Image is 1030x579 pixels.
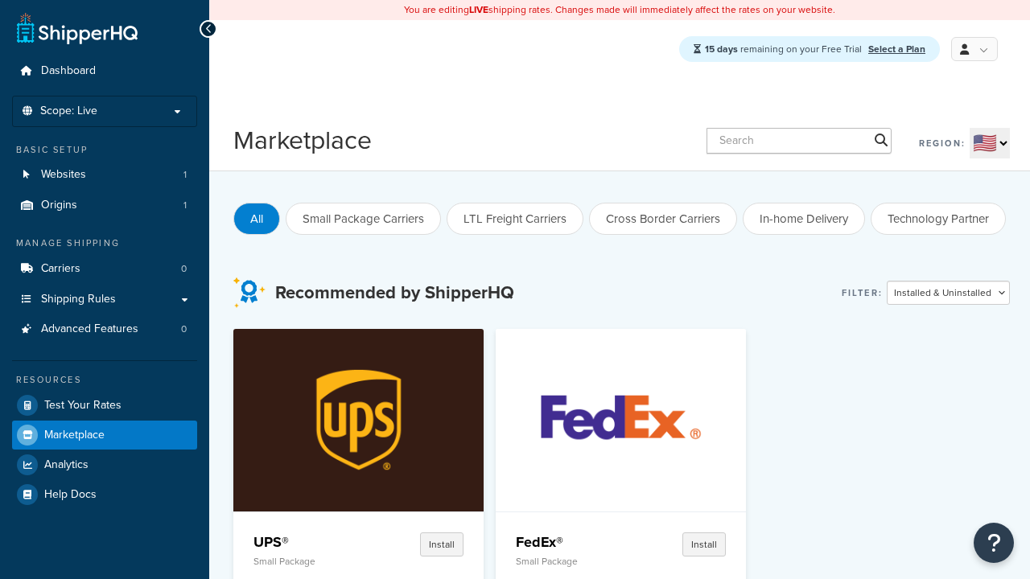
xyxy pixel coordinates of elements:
h4: UPS® [253,532,360,552]
a: Websites1 [12,160,197,190]
button: Install [682,532,726,556]
span: Origins [41,199,77,212]
strong: 15 days [705,42,738,56]
a: Origins1 [12,191,197,220]
button: Install [420,532,463,556]
b: LIVE [469,2,488,17]
button: In-home Delivery [743,203,865,235]
div: Resources [12,373,197,387]
span: Analytics [44,458,89,472]
a: Dashboard [12,56,197,86]
span: Carriers [41,262,80,276]
p: Small Package [516,556,623,567]
a: Advanced Features0 [12,314,197,344]
img: UPS® [245,329,472,511]
button: LTL Freight Carriers [447,203,583,235]
span: remaining on your Free Trial [705,42,864,56]
img: FedEx® [507,329,735,511]
span: 0 [181,262,187,276]
label: Region: [919,132,966,154]
a: Select a Plan [868,42,925,56]
li: Carriers [12,254,197,284]
span: Dashboard [41,64,96,78]
a: Test Your Rates [12,391,197,420]
button: Open Resource Center [974,523,1014,563]
a: Shipping Rules [12,285,197,314]
span: Shipping Rules [41,293,116,306]
span: 0 [181,322,187,336]
div: Manage Shipping [12,236,197,250]
span: 1 [183,168,187,182]
button: Cross Border Carriers [589,203,737,235]
span: 1 [183,199,187,212]
a: Marketplace [12,421,197,450]
span: Websites [41,168,86,182]
li: Origins [12,191,197,220]
li: Websites [12,160,197,190]
div: Basic Setup [12,143,197,157]
h3: Recommended by ShipperHQ [275,283,514,302]
a: Analytics [12,450,197,479]
span: Scope: Live [40,105,97,118]
span: Advanced Features [41,322,138,336]
button: Small Package Carriers [286,203,441,235]
p: Small Package [253,556,360,567]
h4: FedEx® [516,532,623,552]
button: All [233,203,280,235]
input: Search [707,128,892,154]
a: Carriers0 [12,254,197,284]
span: Help Docs [44,488,97,502]
span: Marketplace [44,429,105,442]
li: Advanced Features [12,314,197,344]
button: Technology Partner [871,203,1006,235]
label: Filter: [842,281,883,304]
h1: Marketplace [233,122,372,158]
span: Test Your Rates [44,399,122,413]
a: Help Docs [12,480,197,509]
